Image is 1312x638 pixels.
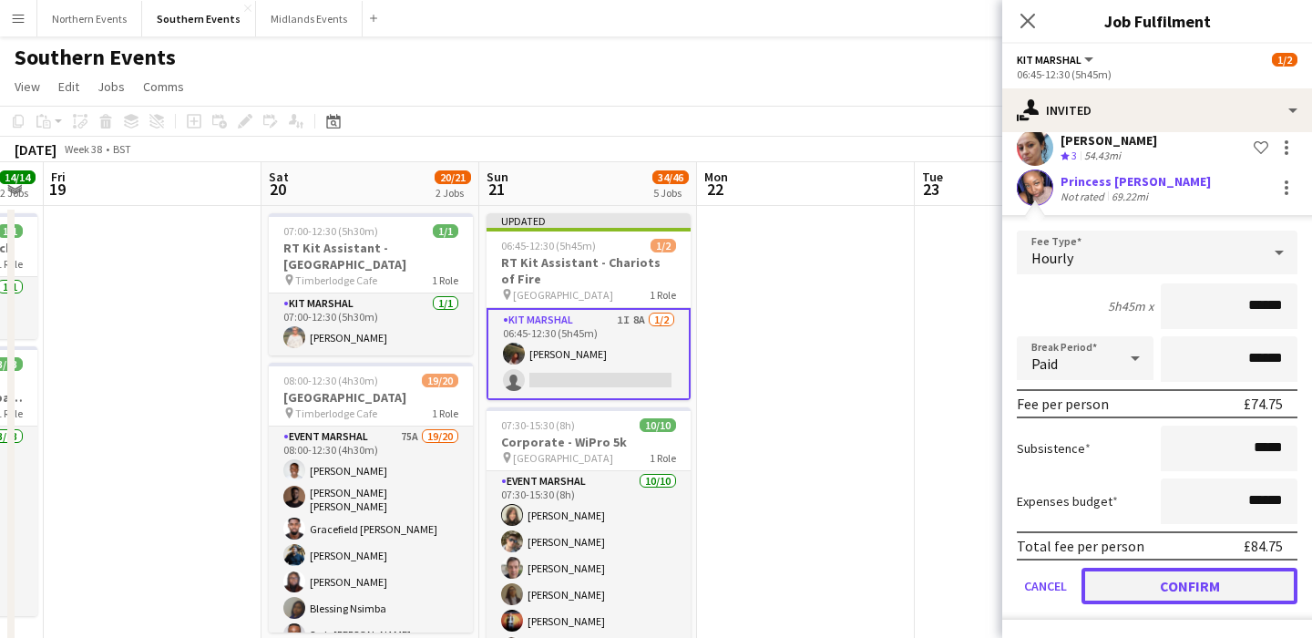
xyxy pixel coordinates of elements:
[15,78,40,95] span: View
[266,179,289,200] span: 20
[60,142,106,156] span: Week 38
[1244,537,1283,555] div: £84.75
[432,406,458,420] span: 1 Role
[1002,9,1312,33] h3: Job Fulfilment
[51,169,66,185] span: Fri
[283,374,378,387] span: 08:00-12:30 (4h30m)
[256,1,363,36] button: Midlands Events
[650,288,676,302] span: 1 Role
[1017,395,1109,413] div: Fee per person
[651,239,676,252] span: 1/2
[640,418,676,432] span: 10/10
[1071,149,1077,162] span: 3
[269,389,473,406] h3: [GEOGRAPHIC_DATA]
[487,213,691,228] div: Updated
[436,186,470,200] div: 2 Jobs
[433,224,458,238] span: 1/1
[48,179,66,200] span: 19
[422,374,458,387] span: 19/20
[653,186,688,200] div: 5 Jobs
[113,142,131,156] div: BST
[487,254,691,287] h3: RT Kit Assistant - Chariots of Fire
[652,170,689,184] span: 34/46
[1017,568,1074,604] button: Cancel
[269,363,473,633] app-job-card: 08:00-12:30 (4h30m)19/20[GEOGRAPHIC_DATA] Timberlodge Cafe1 RoleEvent Marshal75A19/2008:00-12:30 ...
[7,75,47,98] a: View
[142,1,256,36] button: Southern Events
[487,308,691,400] app-card-role: Kit Marshal1I8A1/206:45-12:30 (5h45m)[PERSON_NAME]
[1017,53,1081,67] span: Kit Marshal
[269,240,473,273] h3: RT Kit Assistant - [GEOGRAPHIC_DATA]
[1031,249,1073,267] span: Hourly
[1081,568,1297,604] button: Confirm
[283,224,378,238] span: 07:00-12:30 (5h30m)
[1244,395,1283,413] div: £74.75
[1061,132,1157,149] div: [PERSON_NAME]
[269,169,289,185] span: Sat
[501,239,596,252] span: 06:45-12:30 (5h45m)
[143,78,184,95] span: Comms
[650,451,676,465] span: 1 Role
[51,75,87,98] a: Edit
[136,75,191,98] a: Comms
[922,169,943,185] span: Tue
[1017,67,1297,81] div: 06:45-12:30 (5h45m)
[704,169,728,185] span: Mon
[1031,355,1058,373] span: Paid
[1002,88,1312,132] div: Invited
[432,273,458,287] span: 1 Role
[1061,190,1108,203] div: Not rated
[15,140,56,159] div: [DATE]
[487,213,691,400] app-job-card: Updated06:45-12:30 (5h45m)1/2RT Kit Assistant - Chariots of Fire [GEOGRAPHIC_DATA]1 RoleKit Marsh...
[58,78,79,95] span: Edit
[487,169,508,185] span: Sun
[37,1,142,36] button: Northern Events
[1017,493,1118,509] label: Expenses budget
[1017,537,1144,555] div: Total fee per person
[484,179,508,200] span: 21
[1017,53,1096,67] button: Kit Marshal
[90,75,132,98] a: Jobs
[1108,190,1152,203] div: 69.22mi
[1081,149,1124,164] div: 54.43mi
[15,44,176,71] h1: Southern Events
[513,451,613,465] span: [GEOGRAPHIC_DATA]
[97,78,125,95] span: Jobs
[1272,53,1297,67] span: 1/2
[501,418,575,432] span: 07:30-15:30 (8h)
[295,273,377,287] span: Timberlodge Cafe
[435,170,471,184] span: 20/21
[487,434,691,450] h3: Corporate - WiPro 5k
[1017,440,1091,457] label: Subsistence
[513,288,613,302] span: [GEOGRAPHIC_DATA]
[1108,298,1153,314] div: 5h45m x
[295,406,377,420] span: Timberlodge Cafe
[1061,173,1211,190] div: Princess [PERSON_NAME]
[702,179,728,200] span: 22
[269,213,473,355] app-job-card: 07:00-12:30 (5h30m)1/1RT Kit Assistant - [GEOGRAPHIC_DATA] Timberlodge Cafe1 RoleKit Marshal1/107...
[269,293,473,355] app-card-role: Kit Marshal1/107:00-12:30 (5h30m)[PERSON_NAME]
[919,179,943,200] span: 23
